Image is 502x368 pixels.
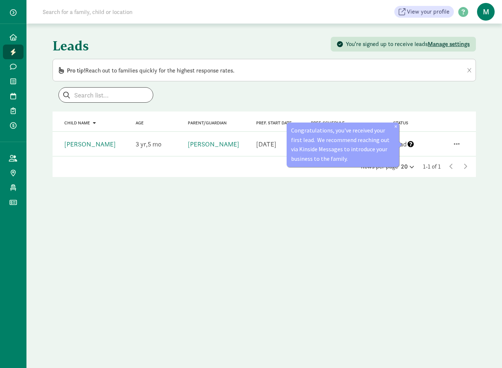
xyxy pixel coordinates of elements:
span: View your profile [407,7,449,16]
span: Pro tip! [67,67,85,74]
span: Pref. Schedule [311,120,345,125]
span: Reach out to families quickly for the highest response rates. [67,67,234,74]
span: 5 [148,140,161,148]
div: [DATE] [256,139,276,149]
a: [PERSON_NAME] [188,140,239,148]
div: You’re signed up to receive leads [346,40,470,49]
a: [PERSON_NAME] [64,140,116,148]
span: Manage settings [428,40,470,48]
a: View your profile [394,6,454,18]
span: Child name [64,120,90,125]
h1: Leads [53,32,263,59]
input: Search for a family, child or location [38,4,244,19]
div: Lead [393,139,415,149]
span: M [477,3,495,21]
a: Child name [64,120,96,125]
span: Status [393,120,408,125]
div: 20 [401,162,414,171]
span: Pref. Start Date [256,120,292,125]
input: Search list... [59,88,153,102]
a: Parent/Guardian [188,120,227,125]
iframe: Chat Widget [465,333,502,368]
span: 3 [136,140,148,148]
div: Rows per page 1-1 of 1 [53,162,476,171]
a: Age [136,120,144,125]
